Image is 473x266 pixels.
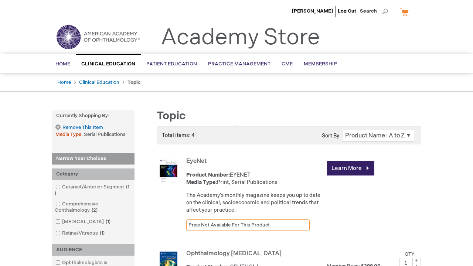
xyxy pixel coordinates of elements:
a: Home [57,79,71,85]
span: Topic [157,109,186,123]
div: Category [52,168,135,180]
a: Clinical Education [79,79,119,85]
span: Media Type [55,132,84,137]
label: Qty [405,251,415,257]
a: Retina/Vitreous1 [54,230,108,237]
span: Home [55,61,70,67]
strong: Media Type: [186,179,217,185]
div: The Academy's monthly magazine keeps you up to date on the clinical, socioeconomic and political ... [186,192,323,214]
a: Log Out [338,8,356,14]
strong: Product Number: [186,172,230,178]
strong: Narrow Your Choices [52,153,135,165]
a: EyeNet [186,158,207,165]
span: Clinical Education [81,61,135,67]
a: Cataract/Anterior Segment1 [54,184,133,197]
span: Practice Management [208,61,270,67]
img: EyeNet [157,159,180,183]
a: Learn More [327,161,374,175]
a: Academy Store [161,24,320,51]
a: [MEDICAL_DATA]1 [54,218,113,225]
div: EYENET Print, Serial Publications [186,171,323,186]
div: AUDIENCE [52,244,135,256]
label: Sort By [322,133,339,139]
span: Search [360,4,388,18]
a: Ophthalmology [MEDICAL_DATA] [186,250,282,257]
a: Remove This Item [55,125,103,131]
span: Membership [304,61,337,67]
span: 1 [98,230,106,236]
span: CME [282,61,293,67]
span: Serial Publications [84,132,126,137]
span: Patient Education [146,61,197,67]
span: 2 [90,207,99,213]
span: Total items: 4 [162,132,195,139]
a: Comprehensive Ophthalmology2 [54,201,133,214]
a: [PERSON_NAME] [292,8,333,14]
strong: Topic [127,79,141,85]
span: 1 [55,184,129,196]
strong: Currently Shopping by: [52,110,135,122]
span: Remove This Item [62,124,103,131]
span: 1 [104,219,112,225]
div: Price Not Available For This Product [186,219,310,231]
